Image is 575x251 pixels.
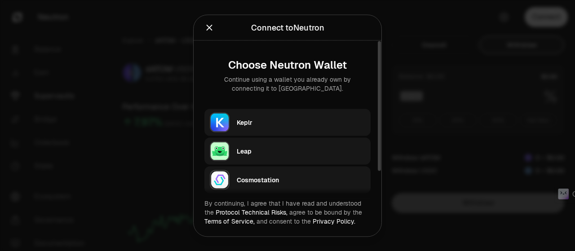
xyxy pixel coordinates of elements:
[237,146,365,155] div: Leap
[216,208,287,216] a: Protocol Technical Risks,
[204,109,371,136] button: KeplrKeplr
[251,21,324,34] div: Connect to Neutron
[204,198,371,225] div: By continuing, I agree that I have read and understood the agree to be bound by the and consent t...
[204,21,214,34] button: Close
[237,175,365,184] div: Cosmostation
[210,170,230,189] img: Cosmostation
[210,141,230,161] img: Leap
[313,217,355,225] a: Privacy Policy.
[204,137,371,164] button: LeapLeap
[204,217,255,225] a: Terms of Service,
[210,112,230,132] img: Keplr
[204,195,371,222] button: Leap Cosmos MetaMask
[212,75,363,92] div: Continue using a wallet you already own by connecting it to [GEOGRAPHIC_DATA].
[204,166,371,193] button: CosmostationCosmostation
[237,118,365,127] div: Keplr
[212,58,363,71] div: Choose Neutron Wallet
